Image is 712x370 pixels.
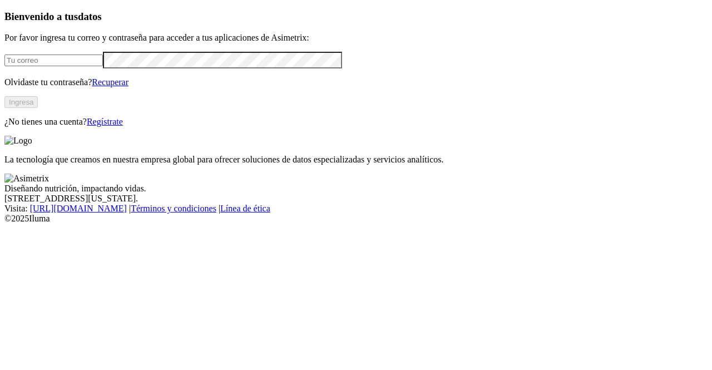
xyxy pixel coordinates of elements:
[4,55,103,66] input: Tu correo
[4,184,708,194] div: Diseñando nutrición, impactando vidas.
[4,77,708,87] p: Olvidaste tu contraseña?
[78,11,102,22] span: datos
[30,204,127,213] a: [URL][DOMAIN_NAME]
[4,96,38,108] button: Ingresa
[4,136,32,146] img: Logo
[4,174,49,184] img: Asimetrix
[220,204,270,213] a: Línea de ética
[4,214,708,224] div: © 2025 Iluma
[4,204,708,214] div: Visita : | |
[4,155,708,165] p: La tecnología que creamos en nuestra empresa global para ofrecer soluciones de datos especializad...
[4,117,708,127] p: ¿No tienes una cuenta?
[4,33,708,43] p: Por favor ingresa tu correo y contraseña para acceder a tus aplicaciones de Asimetrix:
[87,117,123,126] a: Regístrate
[4,194,708,204] div: [STREET_ADDRESS][US_STATE].
[4,11,708,23] h3: Bienvenido a tus
[131,204,216,213] a: Términos y condiciones
[92,77,128,87] a: Recuperar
